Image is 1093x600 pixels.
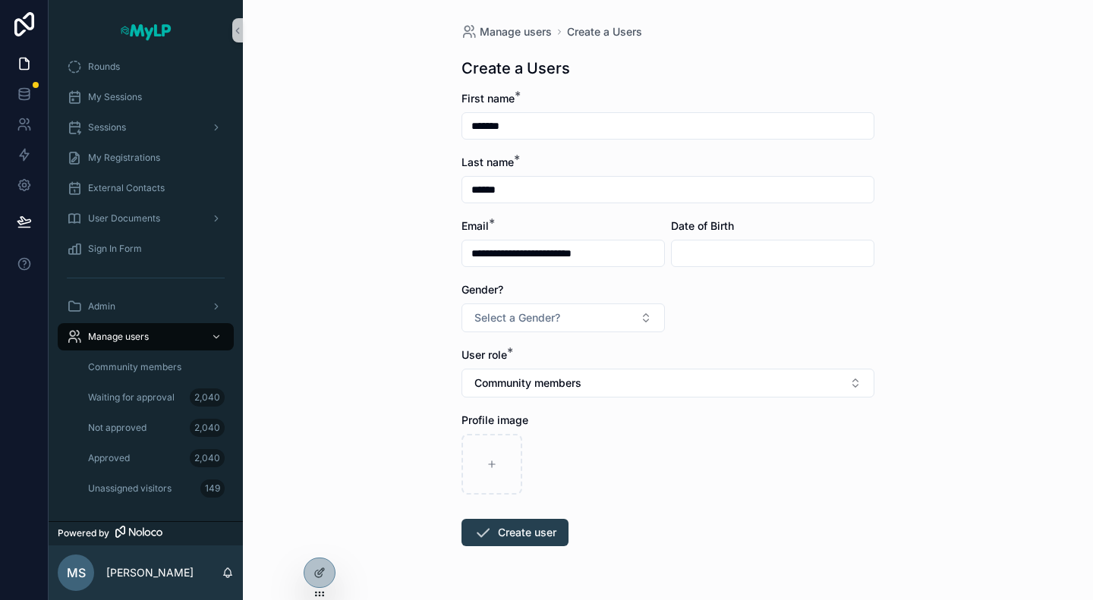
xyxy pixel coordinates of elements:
[461,303,665,332] button: Select Button
[58,205,234,232] a: User Documents
[76,353,234,381] a: Community members
[200,479,225,498] div: 149
[58,293,234,320] a: Admin
[190,449,225,467] div: 2,040
[461,519,569,546] button: Create user
[461,283,503,296] span: Gender?
[58,527,109,539] span: Powered by
[88,212,160,225] span: User Documents
[67,564,86,582] span: MS
[474,310,560,325] span: Select a Gender?
[88,361,181,373] span: Community members
[58,144,234,171] a: My Registrations
[58,174,234,202] a: External Contacts
[58,323,234,350] a: Manage users
[461,219,489,232] span: Email
[190,419,225,437] div: 2,040
[76,384,234,411] a: Waiting for approval2,040
[58,114,234,141] a: Sessions
[88,452,130,464] span: Approved
[88,182,165,194] span: External Contacts
[88,243,142,255] span: Sign In Form
[567,24,642,39] a: Create a Users
[88,121,126,134] span: Sessions
[461,369,874,397] button: Select Button
[76,445,234,472] a: Approved2,040
[119,18,172,42] img: App logo
[88,422,146,434] span: Not approved
[88,391,175,404] span: Waiting for approval
[461,58,570,79] h1: Create a Users
[461,155,514,168] span: Last name
[58,53,234,80] a: Rounds
[88,331,149,343] span: Manage users
[76,475,234,502] a: Unassigned visitors149
[49,61,243,521] div: scrollable content
[461,24,552,39] a: Manage users
[88,300,115,313] span: Admin
[88,91,142,103] span: My Sessions
[88,61,120,73] span: Rounds
[49,521,243,545] a: Powered by
[88,482,172,495] span: Unassigned visitors
[480,24,552,39] span: Manage users
[106,565,194,580] p: [PERSON_NAME]
[58,235,234,262] a: Sign In Form
[461,413,528,426] span: Profile image
[474,375,581,391] span: Community members
[76,414,234,441] a: Not approved2,040
[671,219,734,232] span: Date of Birth
[190,388,225,407] div: 2,040
[461,92,515,105] span: First name
[58,83,234,111] a: My Sessions
[88,152,160,164] span: My Registrations
[461,348,507,361] span: User role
